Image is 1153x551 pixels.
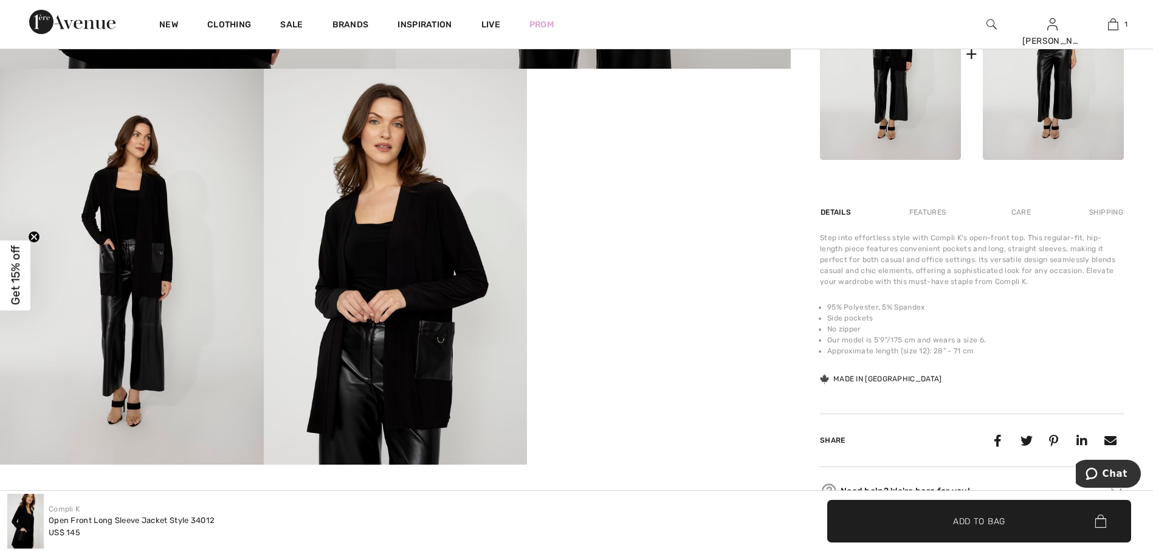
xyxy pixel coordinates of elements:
a: Sign In [1047,18,1058,30]
a: 1 [1083,17,1143,32]
li: 95% Polyester, 5% Spandex [827,302,1124,313]
span: US$ 145 [49,528,80,537]
a: Compli K [49,505,80,513]
img: My Info [1047,17,1058,32]
a: Clothing [207,19,251,32]
a: Brands [332,19,369,32]
img: Open Front Long Sleeve Jacket Style 34012. 4 [264,69,528,464]
video: Your browser does not support the video tag. [527,69,791,201]
div: + [966,40,977,68]
img: My Bag [1108,17,1118,32]
a: Prom [529,18,554,31]
a: New [159,19,178,32]
li: Our model is 5'9"/175 cm and wears a size 6. [827,334,1124,345]
span: Inspiration [398,19,452,32]
div: Care [1001,201,1041,223]
span: Get 15% off [9,246,22,305]
li: Approximate length (size 12): 28" - 71 cm [827,345,1124,356]
span: Share [820,436,845,445]
button: Add to Bag [827,500,1131,542]
iframe: Opens a widget where you can chat to one of our agents [1076,460,1141,490]
img: Open Front Long Sleeve Jacket Style 34012 [7,494,44,549]
div: [PERSON_NAME] [1022,35,1082,47]
div: Step into effortless style with Compli K's open-front top. This regular-fit, hip-length piece fea... [820,232,1124,287]
button: Close teaser [28,231,40,243]
span: 1 [1124,19,1127,30]
a: Live [481,18,500,31]
img: search the website [986,17,997,32]
img: Bag.svg [1095,515,1106,528]
div: Need help? We're here for you! [820,482,1124,500]
img: 1ère Avenue [29,10,115,34]
div: Open Front Long Sleeve Jacket Style 34012 [49,515,215,527]
a: Sale [280,19,303,32]
div: Features [899,201,956,223]
li: No zipper [827,324,1124,334]
div: Made in [GEOGRAPHIC_DATA] [820,373,942,384]
li: Side pockets [827,313,1124,324]
div: Details [820,201,854,223]
span: Add to Bag [953,515,1005,527]
div: Shipping [1086,201,1124,223]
